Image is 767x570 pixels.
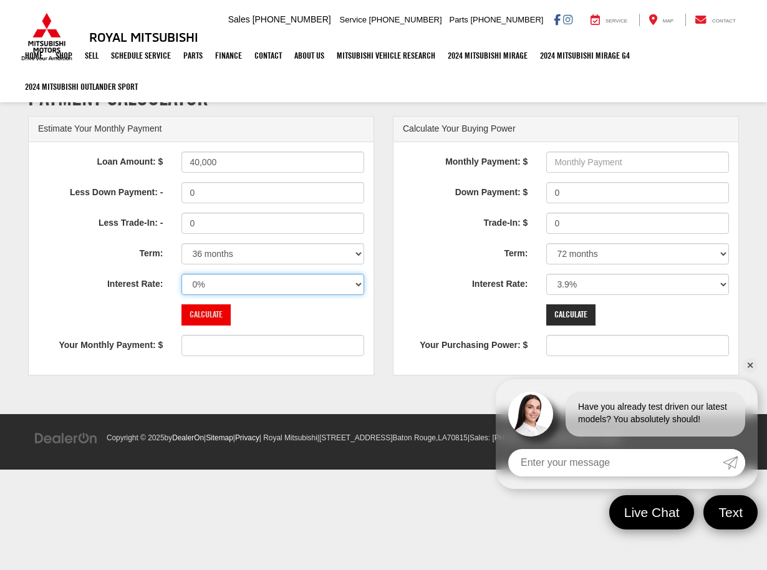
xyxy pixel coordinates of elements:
a: Service [581,14,637,26]
a: Map [639,14,683,26]
span: LA [438,433,447,442]
span: Map [663,18,673,24]
span: [STREET_ADDRESS] [319,433,393,442]
span: [PHONE_NUMBER] [369,15,442,24]
a: Sell [79,40,105,71]
span: Baton Rouge, [393,433,438,442]
label: Interest Rate: [29,274,172,291]
span: Parts [449,15,468,24]
a: 2024 Mitsubishi Outlander SPORT [19,71,144,102]
input: Down Payment [546,182,729,203]
a: Submit [723,449,745,476]
input: Loan Amount [181,152,364,173]
div: Estimate Your Monthly Payment [29,117,374,142]
label: Monthly Payment: $ [393,152,537,168]
a: Parts: Opens in a new tab [177,40,209,71]
input: Enter your message [508,449,723,476]
a: 2024 Mitsubishi Mirage G4 [534,40,636,71]
span: [PHONE_NUMBER] [470,15,543,24]
div: Calculate Your Buying Power [393,117,738,142]
a: DealerOn Home Page [172,433,204,442]
label: Your Monthly Payment: $ [29,335,172,352]
a: Live Chat [609,495,695,529]
a: 2024 Mitsubishi Mirage [441,40,534,71]
span: Service [605,18,627,24]
a: Facebook: Click to visit our Facebook page [554,14,561,24]
a: About Us [288,40,330,71]
label: Term: [29,243,172,260]
span: Sales: [470,433,490,442]
label: Less Down Payment: - [29,182,172,199]
span: Text [712,504,749,521]
label: Your Purchasing Power: $ [393,335,537,352]
input: Calculate [546,304,596,326]
span: | [468,433,559,442]
span: Service [340,15,367,24]
a: Finance [209,40,248,71]
span: 70815 [447,433,468,442]
span: Live Chat [618,504,686,521]
a: Instagram: Click to visit our Instagram page [563,14,572,24]
a: DealerOn [34,432,98,442]
img: DealerOn [34,432,98,445]
img: Agent profile photo [508,392,553,437]
span: [PHONE_NUMBER] [253,14,331,24]
span: by [165,433,204,442]
span: Copyright © 2025 [107,433,165,442]
a: Home [19,40,49,71]
label: Less Trade-In: - [29,213,172,229]
label: Term: [393,243,537,260]
input: Monthly Payment [546,152,729,173]
a: Text [703,495,758,529]
span: | [204,433,233,442]
span: | [233,433,259,442]
a: Contact [248,40,288,71]
label: Down Payment: $ [393,182,537,199]
input: Calculate [181,304,231,326]
span: | Royal Mitsubishi [259,433,317,442]
a: Privacy [235,433,259,442]
span: Contact [712,18,736,24]
a: Contact [685,14,745,26]
img: Mitsubishi [19,12,75,61]
span: | [317,433,468,442]
label: Trade-In: $ [393,213,537,229]
a: Mitsubishi Vehicle Research [330,40,441,71]
a: Shop [49,40,79,71]
h1: Payment Calculator [28,85,739,110]
div: Have you already test driven our latest models? You absolutely should! [566,392,745,437]
a: Sitemap [206,433,233,442]
label: Interest Rate: [393,274,537,291]
h3: Royal Mitsubishi [89,30,198,44]
span: [PHONE_NUMBER] [492,433,559,442]
a: Schedule Service: Opens in a new tab [105,40,177,71]
label: Loan Amount: $ [29,152,172,168]
span: Sales [228,14,250,24]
